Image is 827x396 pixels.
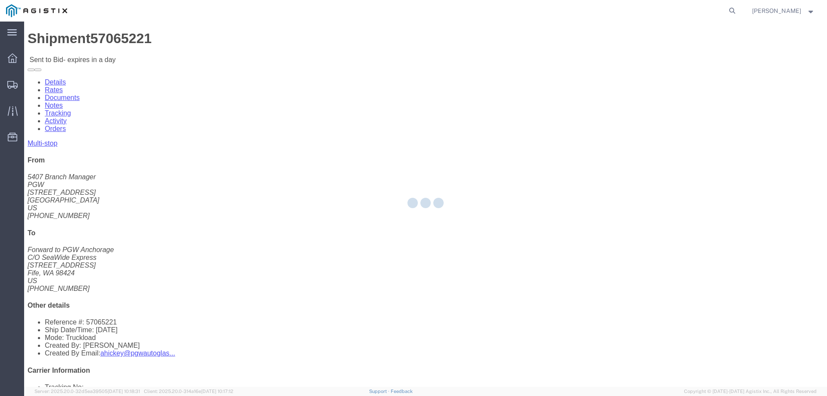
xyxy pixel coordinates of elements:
img: logo [6,4,67,17]
span: [DATE] 10:17:12 [201,389,233,394]
span: [DATE] 10:18:31 [108,389,140,394]
span: Client: 2025.20.0-314a16e [144,389,233,394]
a: Feedback [391,389,413,394]
span: Server: 2025.20.0-32d5ea39505 [34,389,140,394]
span: Copyright © [DATE]-[DATE] Agistix Inc., All Rights Reserved [684,388,817,395]
a: Support [369,389,391,394]
button: [PERSON_NAME] [752,6,815,16]
span: Jesse Jordan [752,6,801,16]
